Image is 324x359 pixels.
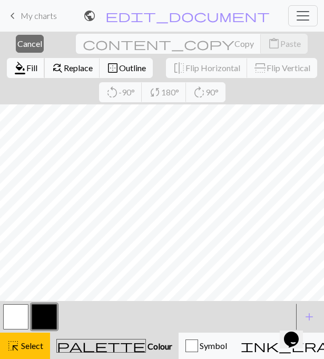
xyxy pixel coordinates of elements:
[280,317,313,348] iframe: chat widget
[288,5,318,26] button: Toggle navigation
[26,63,37,73] span: Fill
[105,8,270,23] span: edit_document
[57,338,145,353] span: palette
[14,61,26,75] span: format_color_fill
[173,61,185,75] span: flip
[100,58,153,78] button: Outline
[17,38,42,48] span: Cancel
[6,7,57,25] a: My charts
[142,82,186,102] button: 180°
[247,58,317,78] button: Flip Vertical
[253,62,268,74] span: flip
[185,63,240,73] span: Flip Horizontal
[198,341,227,351] span: Symbol
[303,309,316,324] span: add
[267,63,310,73] span: Flip Vertical
[149,85,161,100] span: sync
[6,8,19,23] span: keyboard_arrow_left
[193,85,205,100] span: rotate_right
[161,87,179,97] span: 180°
[7,338,19,353] span: highlight_alt
[21,11,57,21] span: My charts
[16,35,44,53] button: Cancel
[179,333,234,359] button: Symbol
[234,38,254,48] span: Copy
[7,58,45,78] button: Fill
[50,333,179,359] button: Colour
[106,85,119,100] span: rotate_left
[146,341,172,351] span: Colour
[83,36,234,51] span: content_copy
[19,341,43,351] span: Select
[166,58,248,78] button: Flip Horizontal
[51,61,64,75] span: find_replace
[100,11,101,21] h2: Skull pattern / Skull pattern
[106,61,119,75] span: border_outer
[119,87,135,97] span: -90°
[83,8,96,23] span: public
[186,82,225,102] button: 90°
[64,63,93,73] span: Replace
[205,87,219,97] span: 90°
[76,34,261,54] button: Copy
[44,58,100,78] button: Replace
[99,82,142,102] button: -90°
[119,63,146,73] span: Outline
